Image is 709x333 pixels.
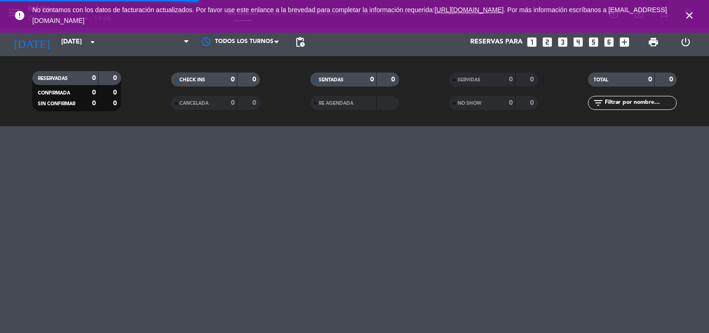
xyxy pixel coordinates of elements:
[113,89,119,96] strong: 0
[92,75,96,81] strong: 0
[231,76,235,83] strong: 0
[670,28,702,56] div: LOG OUT
[7,32,57,52] i: [DATE]
[603,36,615,48] i: looks_6
[648,36,659,48] span: print
[294,36,306,48] span: pending_actions
[92,100,96,107] strong: 0
[680,36,691,48] i: power_settings_new
[319,78,344,82] span: SENTADAS
[509,100,513,106] strong: 0
[684,10,695,21] i: close
[648,76,652,83] strong: 0
[92,89,96,96] strong: 0
[113,75,119,81] strong: 0
[669,76,675,83] strong: 0
[252,76,258,83] strong: 0
[526,36,538,48] i: looks_one
[587,36,600,48] i: looks_5
[113,100,119,107] strong: 0
[509,76,513,83] strong: 0
[32,6,667,24] a: . Por más información escríbanos a [EMAIL_ADDRESS][DOMAIN_NAME]
[530,76,536,83] strong: 0
[391,76,397,83] strong: 0
[14,10,25,21] i: error
[594,78,608,82] span: TOTAL
[618,36,630,48] i: add_box
[557,36,569,48] i: looks_3
[32,6,667,24] span: No contamos con los datos de facturación actualizados. Por favor use este enlance a la brevedad p...
[435,6,504,14] a: [URL][DOMAIN_NAME]
[370,76,374,83] strong: 0
[179,78,205,82] span: CHECK INS
[319,101,353,106] span: RE AGENDADA
[572,36,584,48] i: looks_4
[252,100,258,106] strong: 0
[87,36,98,48] i: arrow_drop_down
[458,78,480,82] span: SERVIDAS
[38,76,68,81] span: RESERVADAS
[470,38,523,46] span: Reservas para
[604,98,676,108] input: Filtrar por nombre...
[541,36,553,48] i: looks_two
[530,100,536,106] strong: 0
[593,97,604,109] i: filter_list
[458,101,481,106] span: NO SHOW
[38,91,70,95] span: CONFIRMADA
[179,101,208,106] span: CANCELADA
[38,101,75,106] span: SIN CONFIRMAR
[231,100,235,106] strong: 0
